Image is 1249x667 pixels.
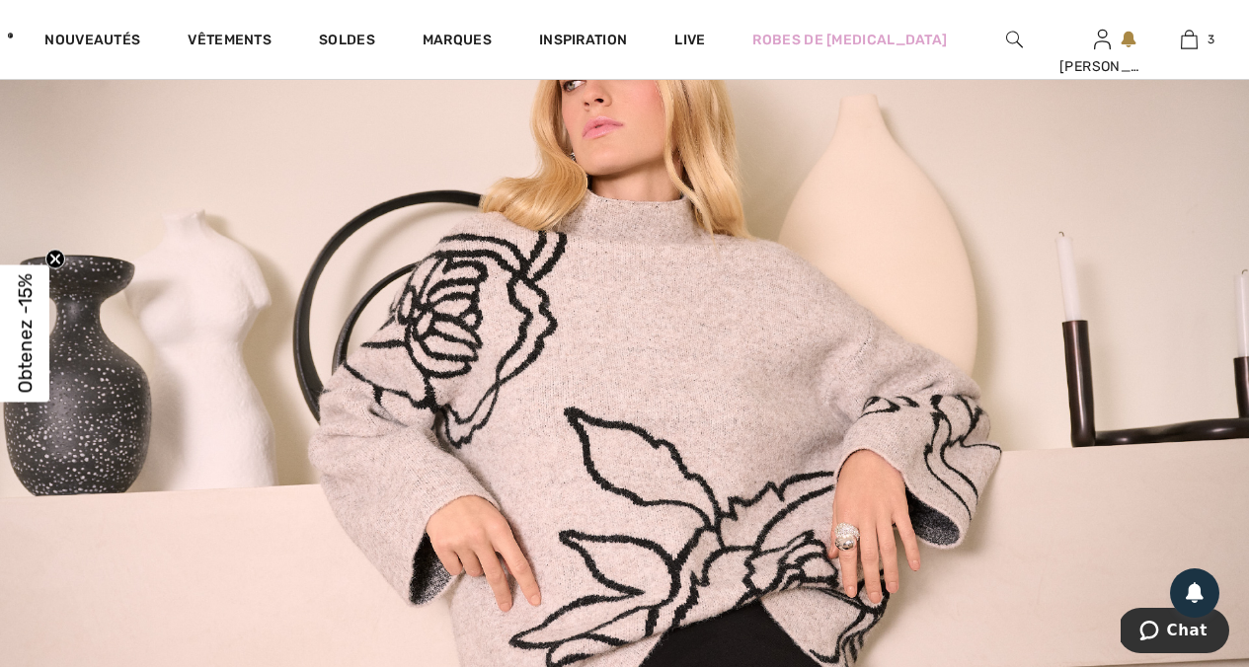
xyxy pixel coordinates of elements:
img: 1ère Avenue [8,16,13,55]
img: Mon panier [1181,28,1198,51]
a: Robes de [MEDICAL_DATA] [752,30,947,50]
span: Obtenez -15% [14,274,37,394]
div: [PERSON_NAME] [1059,56,1145,77]
a: Se connecter [1094,30,1111,48]
a: Marques [423,32,492,52]
span: 3 [1208,31,1214,48]
a: 3 [1146,28,1232,51]
img: recherche [1006,28,1023,51]
a: Nouveautés [44,32,140,52]
a: Soldes [319,32,375,52]
img: Mes infos [1094,28,1111,51]
a: Vêtements [188,32,272,52]
a: Live [674,30,705,50]
iframe: Ouvre un widget dans lequel vous pouvez chatter avec l’un de nos agents [1121,608,1229,657]
button: Close teaser [45,250,65,269]
span: Inspiration [539,32,627,52]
